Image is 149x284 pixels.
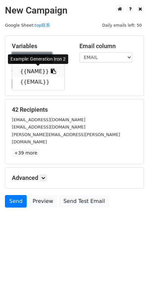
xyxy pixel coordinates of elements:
[12,66,64,77] a: {{NAME}}
[100,23,144,28] a: Daily emails left: 50
[12,43,70,50] h5: Variables
[35,23,50,28] a: top联系
[5,195,27,208] a: Send
[8,54,68,64] div: Example: Generation Iron 2
[12,132,120,145] small: [PERSON_NAME][EMAIL_ADDRESS][PERSON_NAME][DOMAIN_NAME]
[12,117,85,122] small: [EMAIL_ADDRESS][DOMAIN_NAME]
[28,195,57,208] a: Preview
[5,5,144,16] h2: New Campaign
[12,106,137,113] h5: 42 Recipients
[12,125,85,129] small: [EMAIL_ADDRESS][DOMAIN_NAME]
[116,252,149,284] div: 聊天小组件
[12,149,40,157] a: +39 more
[12,174,137,182] h5: Advanced
[79,43,137,50] h5: Email column
[100,22,144,29] span: Daily emails left: 50
[116,252,149,284] iframe: Chat Widget
[5,23,50,28] small: Google Sheet:
[59,195,109,208] a: Send Test Email
[12,77,64,87] a: {{EMAIL}}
